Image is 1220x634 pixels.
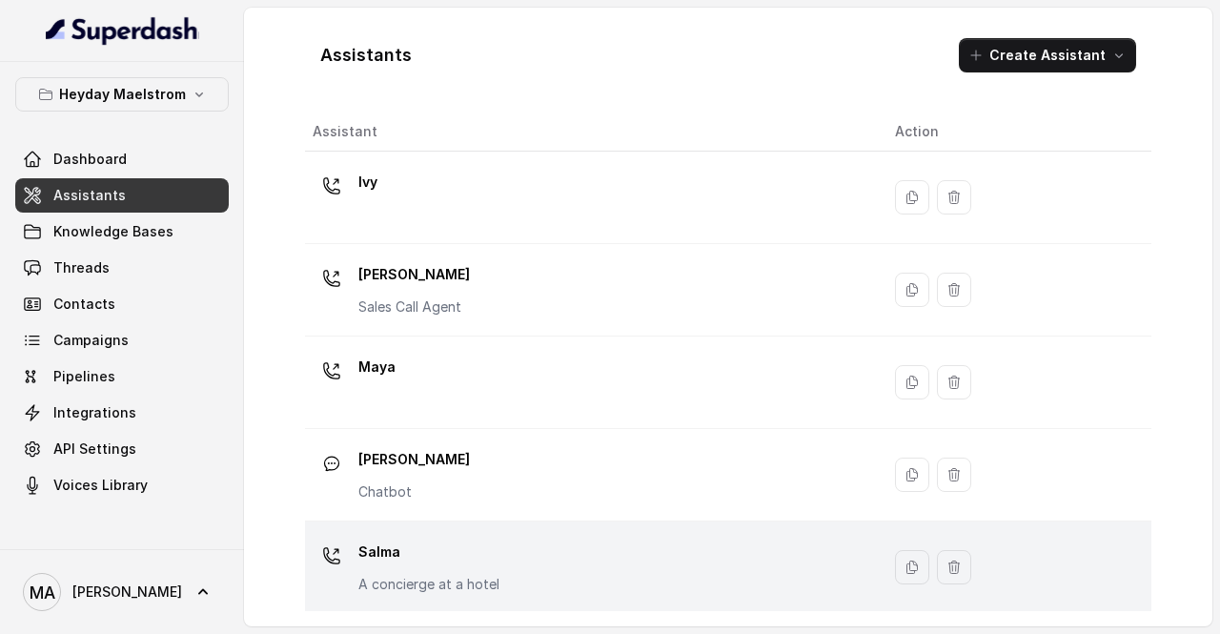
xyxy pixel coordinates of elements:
[358,259,470,290] p: [PERSON_NAME]
[46,15,199,46] img: light.svg
[15,396,229,430] a: Integrations
[15,178,229,213] a: Assistants
[53,403,136,422] span: Integrations
[53,476,148,495] span: Voices Library
[305,112,880,152] th: Assistant
[15,432,229,466] a: API Settings
[53,222,173,241] span: Knowledge Bases
[53,186,126,205] span: Assistants
[15,215,229,249] a: Knowledge Bases
[53,295,115,314] span: Contacts
[15,565,229,619] a: [PERSON_NAME]
[53,367,115,386] span: Pipelines
[358,297,470,317] p: Sales Call Agent
[320,40,412,71] h1: Assistants
[15,468,229,502] a: Voices Library
[53,440,136,459] span: API Settings
[358,537,499,567] p: Salma
[880,112,1151,152] th: Action
[15,323,229,358] a: Campaigns
[15,287,229,321] a: Contacts
[959,38,1136,72] button: Create Assistant
[30,583,55,603] text: MA
[358,352,396,382] p: Maya
[15,251,229,285] a: Threads
[15,359,229,394] a: Pipelines
[53,150,127,169] span: Dashboard
[15,77,229,112] button: Heyday Maelstrom
[358,444,470,475] p: [PERSON_NAME]
[358,575,499,594] p: A concierge at a hotel
[358,482,470,501] p: Chatbot
[53,258,110,277] span: Threads
[53,331,129,350] span: Campaigns
[72,583,182,602] span: [PERSON_NAME]
[15,142,229,176] a: Dashboard
[59,83,186,106] p: Heyday Maelstrom
[358,167,377,197] p: Ivy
